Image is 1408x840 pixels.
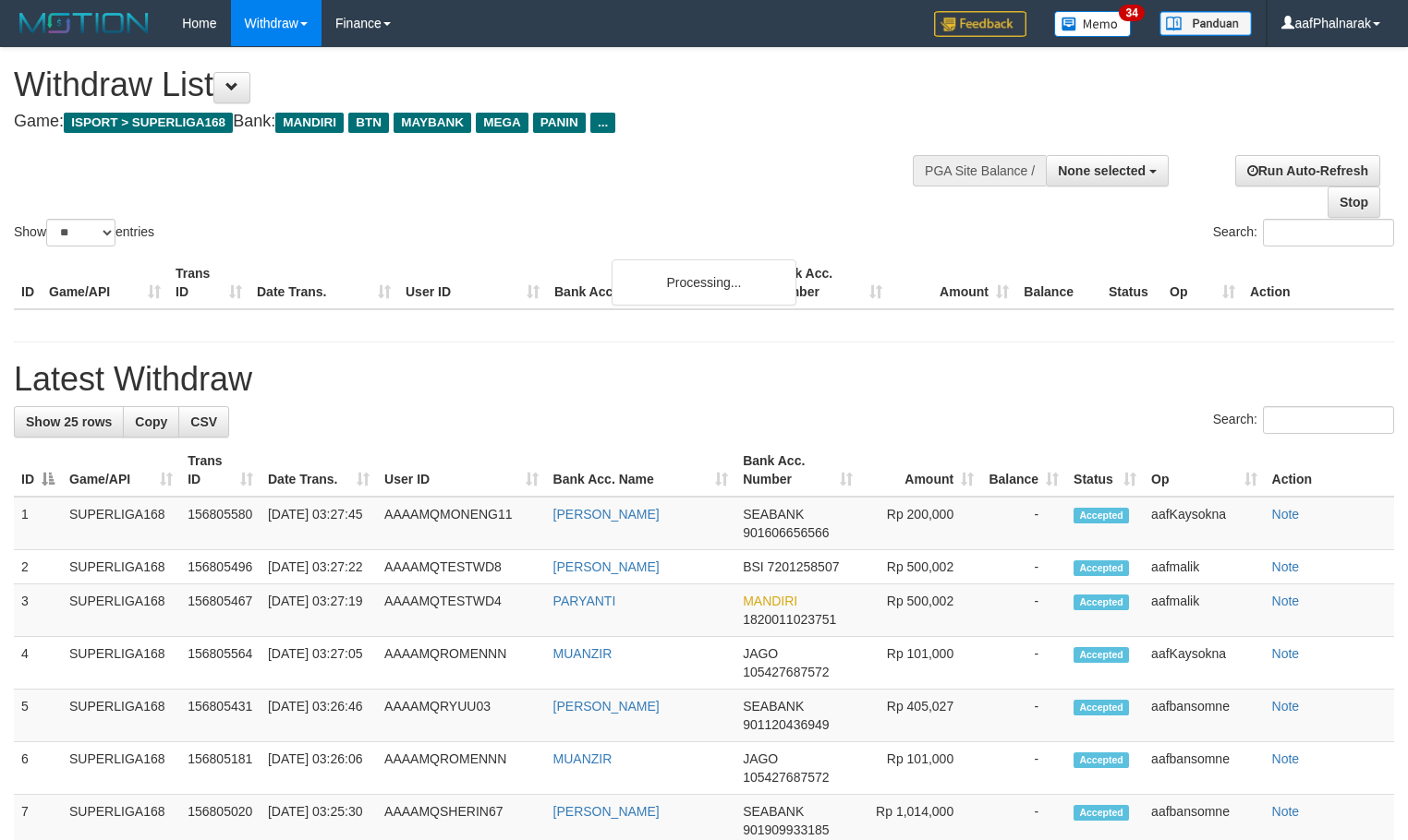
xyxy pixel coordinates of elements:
[768,559,840,574] span: Copy 7201258507 to clipboard
[1328,186,1380,218] a: Stop
[377,637,545,690] td: AAAAMQROMENNN
[62,444,180,497] th: Game/API: activate to sort column ascending
[743,646,778,661] span: JAGO
[1272,559,1300,574] a: Note
[1074,647,1129,663] span: Accepted
[1054,11,1132,37] img: Button%20Memo.svg
[1046,155,1169,186] button: None selected
[261,550,377,584] td: [DATE] 03:27:22
[14,584,62,637] td: 3
[860,550,981,584] td: Rp 500,002
[14,113,920,131] h4: Game: Bank:
[553,804,660,819] a: [PERSON_NAME]
[14,361,1394,398] h1: Latest Withdraw
[1058,163,1146,178] span: None selected
[1074,508,1129,523] span: Accepted
[14,497,62,550] td: 1
[547,257,763,309] th: Bank Acc. Name
[14,444,62,497] th: ID: activate to sort column descending
[743,804,804,819] span: SEABANK
[14,637,62,690] td: 4
[1119,5,1144,21] span: 34
[612,259,796,306] div: Processing...
[1144,742,1264,795] td: aafbansomne
[1263,406,1394,434] input: Search:
[1159,11,1252,36] img: panduan.png
[348,113,389,133] span: BTN
[62,742,180,795] td: SUPERLIGA168
[275,113,344,133] span: MANDIRI
[1074,700,1129,715] span: Accepted
[1144,637,1264,690] td: aafKaysokna
[1074,752,1129,768] span: Accepted
[26,414,112,429] span: Show 25 rows
[64,113,233,133] span: ISPORT > SUPERLIGA168
[14,219,154,246] label: Show entries
[743,699,804,714] span: SEABANK
[178,406,229,438] a: CSV
[1066,444,1144,497] th: Status: activate to sort column ascending
[553,507,660,522] a: [PERSON_NAME]
[261,584,377,637] td: [DATE] 03:27:19
[1272,646,1300,661] a: Note
[261,742,377,795] td: [DATE] 03:26:06
[553,594,616,608] a: PARYANTI
[913,155,1046,186] div: PGA Site Balance /
[1074,805,1129,821] span: Accepted
[14,66,920,103] h1: Withdraw List
[190,414,217,429] span: CSV
[14,9,154,37] img: MOTION_logo.png
[180,637,261,690] td: 156805564
[377,444,545,497] th: User ID: activate to sort column ascending
[1265,444,1394,497] th: Action
[553,559,660,574] a: [PERSON_NAME]
[180,550,261,584] td: 156805496
[1162,257,1243,309] th: Op
[743,665,829,679] span: Copy 105427687572 to clipboard
[743,507,804,522] span: SEABANK
[743,770,829,785] span: Copy 105427687572 to clipboard
[398,257,547,309] th: User ID
[743,525,829,540] span: Copy 901606656566 to clipboard
[180,584,261,637] td: 156805467
[890,257,1016,309] th: Amount
[1243,257,1394,309] th: Action
[377,690,545,742] td: AAAAMQRYUU03
[1272,804,1300,819] a: Note
[261,497,377,550] td: [DATE] 03:27:45
[249,257,398,309] th: Date Trans.
[1235,155,1380,186] a: Run Auto-Refresh
[553,646,613,661] a: MUANZIR
[62,690,180,742] td: SUPERLIGA168
[14,257,42,309] th: ID
[1144,550,1264,584] td: aafmalik
[1016,257,1101,309] th: Balance
[735,444,860,497] th: Bank Acc. Number: activate to sort column ascending
[533,113,586,133] span: PANIN
[46,219,115,246] select: Showentries
[981,690,1066,742] td: -
[743,751,778,766] span: JAGO
[934,11,1026,37] img: Feedback.jpg
[377,742,545,795] td: AAAAMQROMENNN
[180,497,261,550] td: 156805580
[743,612,836,627] span: Copy 1820011023751 to clipboard
[860,742,981,795] td: Rp 101,000
[62,497,180,550] td: SUPERLIGA168
[14,690,62,742] td: 5
[860,690,981,742] td: Rp 405,027
[860,637,981,690] td: Rp 101,000
[553,699,660,714] a: [PERSON_NAME]
[42,257,168,309] th: Game/API
[394,113,471,133] span: MAYBANK
[62,637,180,690] td: SUPERLIGA168
[860,584,981,637] td: Rp 500,002
[553,751,613,766] a: MUANZIR
[546,444,736,497] th: Bank Acc. Name: activate to sort column ascending
[860,444,981,497] th: Amount: activate to sort column ascending
[981,584,1066,637] td: -
[1144,497,1264,550] td: aafKaysokna
[123,406,179,438] a: Copy
[1144,584,1264,637] td: aafmalik
[743,822,829,837] span: Copy 901909933185 to clipboard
